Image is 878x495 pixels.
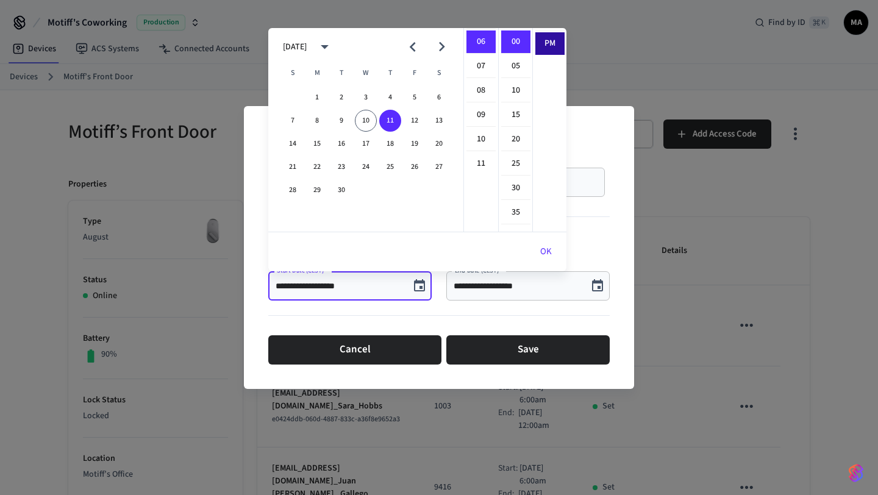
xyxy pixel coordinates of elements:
button: Save [446,335,610,365]
li: 15 minutes [501,104,530,127]
button: Next month [427,32,456,61]
li: 11 hours [466,152,496,175]
button: 5 [404,87,426,109]
button: 8 [306,110,328,132]
button: 3 [355,87,377,109]
span: Tuesday [330,61,352,85]
button: 25 [379,156,401,178]
button: Choose date, selected date is Sep 10, 2025 [585,274,610,298]
button: 30 [330,179,352,201]
ul: Select meridiem [532,28,566,232]
li: PM [535,32,565,55]
button: 28 [282,179,304,201]
button: 4 [379,87,401,109]
button: Choose date, selected date is Sep 11, 2025 [407,274,432,298]
button: 9 [330,110,352,132]
button: 22 [306,156,328,178]
button: Previous month [398,32,427,61]
li: 30 minutes [501,177,530,200]
button: 2 [330,87,352,109]
span: Monday [306,61,328,85]
button: 11 [379,110,401,132]
button: 10 [355,110,377,132]
li: 5 minutes [501,55,530,78]
button: 23 [330,156,352,178]
li: 7 hours [466,55,496,78]
img: SeamLogoGradient.69752ec5.svg [849,463,863,483]
li: 35 minutes [501,201,530,224]
li: 10 minutes [501,79,530,102]
button: OK [526,237,566,266]
span: Sunday [282,61,304,85]
button: 27 [428,156,450,178]
button: 13 [428,110,450,132]
li: 10 hours [466,128,496,151]
span: Wednesday [355,61,377,85]
li: 25 minutes [501,152,530,176]
button: Cancel [268,335,441,365]
button: 24 [355,156,377,178]
button: 15 [306,133,328,155]
li: 0 minutes [501,30,530,54]
li: 40 minutes [501,226,530,249]
span: Friday [404,61,426,85]
button: 14 [282,133,304,155]
li: 8 hours [466,79,496,102]
button: 26 [404,156,426,178]
ul: Select minutes [498,28,532,232]
div: [DATE] [283,41,307,54]
button: 12 [404,110,426,132]
button: 19 [404,133,426,155]
span: Saturday [428,61,450,85]
li: 9 hours [466,104,496,127]
button: 6 [428,87,450,109]
span: Thursday [379,61,401,85]
button: 17 [355,133,377,155]
button: 18 [379,133,401,155]
button: 29 [306,179,328,201]
li: 20 minutes [501,128,530,151]
button: 16 [330,133,352,155]
ul: Select hours [464,28,498,232]
button: calendar view is open, switch to year view [310,32,339,61]
button: 1 [306,87,328,109]
button: 7 [282,110,304,132]
button: 21 [282,156,304,178]
li: 6 hours [466,30,496,54]
button: 20 [428,133,450,155]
